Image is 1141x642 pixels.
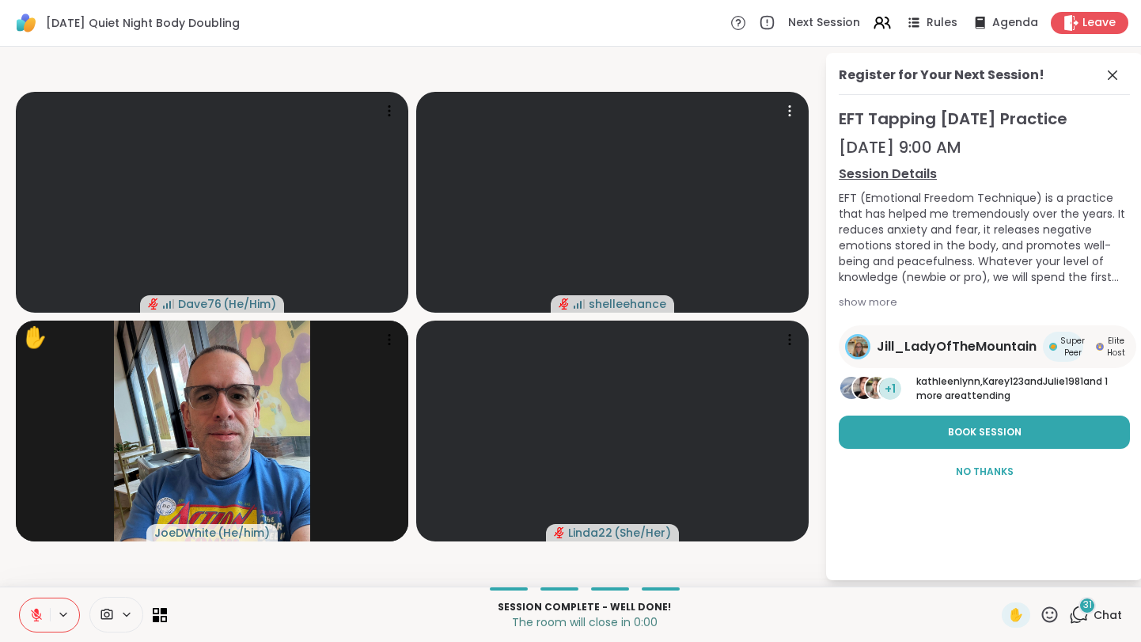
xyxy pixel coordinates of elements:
span: Linda22 [568,525,612,541]
span: Rules [927,15,957,31]
div: [DATE] 9:00 AM [839,136,1130,158]
a: Jill_LadyOfTheMountainJill_LadyOfTheMountainSuper PeerSuper PeerElite HostElite Host [839,325,1136,368]
span: shelleehance [589,296,666,312]
img: JoeDWhite [114,321,310,541]
span: audio-muted [148,298,159,310]
span: audio-muted [559,298,570,310]
span: +1 [885,381,896,397]
img: kathleenlynn [840,377,862,399]
img: ShareWell Logomark [13,9,40,36]
span: audio-muted [554,527,565,538]
img: Karey123 [853,377,875,399]
img: Elite Host [1096,343,1104,351]
span: Karey123 and [983,374,1043,388]
span: Agenda [992,15,1038,31]
span: ✋ [1008,606,1024,625]
span: ( He/Him ) [223,296,276,312]
p: The room will close in 0:00 [176,614,992,630]
span: 31 [1083,598,1092,612]
img: Julie1981 [866,377,888,399]
span: No Thanks [956,465,1014,479]
a: Session Details [839,165,1130,184]
span: ( He/him ) [218,525,270,541]
div: Register for Your Next Session! [839,66,1044,85]
span: Jill_LadyOfTheMountain [877,337,1037,356]
span: ( She/Her ) [614,525,671,541]
p: Session Complete - well done! [176,600,992,614]
div: ✋ [22,322,47,353]
span: Dave76 [178,296,222,312]
span: Julie1981 [1043,374,1083,388]
img: Jill_LadyOfTheMountain [847,336,868,357]
button: No Thanks [839,455,1130,488]
p: and 1 more are attending [916,374,1130,403]
span: kathleenlynn , [916,374,983,388]
span: Leave [1082,15,1116,31]
span: EFT Tapping [DATE] Practice [839,108,1130,130]
span: [DATE] Quiet Night Body Doubling [46,15,240,31]
span: Next Session [788,15,860,31]
button: Book Session [839,416,1130,449]
span: Book Session [948,425,1022,439]
img: Super Peer [1049,343,1057,351]
span: Super Peer [1060,335,1085,359]
span: Elite Host [1107,335,1125,359]
span: JoeDWhite [154,525,216,541]
div: EFT (Emotional Freedom Technique) is a practice that has helped me tremendously over the years. I... [839,190,1130,285]
span: Chat [1094,607,1122,623]
div: show more [839,294,1130,310]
